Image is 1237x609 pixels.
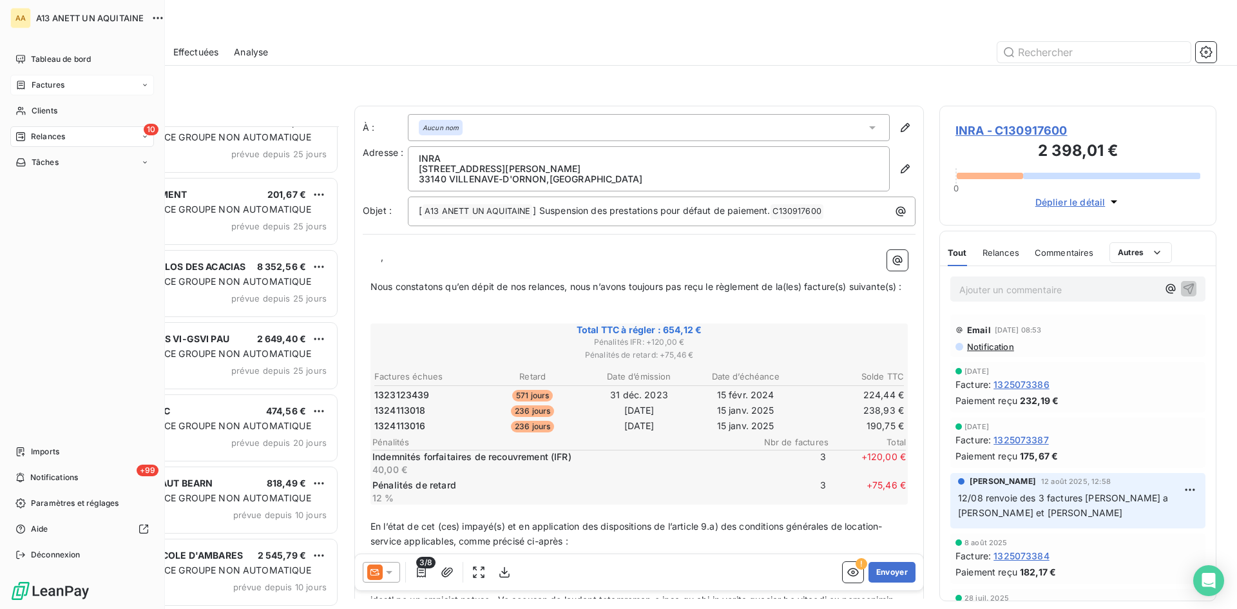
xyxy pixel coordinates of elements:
p: Pénalités de retard [372,479,746,492]
span: Nbr de factures [751,437,829,447]
span: 8 août 2025 [964,539,1008,546]
input: Rechercher [997,42,1191,63]
span: [PERSON_NAME] [970,476,1036,487]
span: [DATE] [964,367,989,375]
span: Email [967,325,991,335]
span: 28 juil. 2025 [964,594,1009,602]
span: Notifications [30,472,78,483]
span: + 120,00 € [829,450,906,476]
h3: 2 398,01 € [955,139,1200,165]
span: Total [829,437,906,447]
span: Facture : [955,433,991,447]
th: Date d’émission [586,370,691,383]
button: Autres [1109,242,1172,263]
span: +99 [137,465,158,476]
p: 40,00 € [372,463,746,476]
p: [STREET_ADDRESS][PERSON_NAME] [419,164,879,174]
a: Aide [10,519,154,539]
span: Paramètres et réglages [31,498,119,509]
span: 1323123439 [374,389,430,401]
span: , [381,251,383,262]
span: Commentaires [1035,247,1094,258]
span: PLAN DE RELANCE GROUPE NON AUTOMATIQUE [92,276,311,287]
span: prévue depuis 25 jours [231,365,327,376]
span: + 75,46 € [829,479,906,505]
label: À : [363,121,408,134]
span: PLAN DE RELANCE GROUPE NON AUTOMATIQUE [92,420,311,431]
span: Relances [983,247,1019,258]
em: Aucun nom [423,123,459,132]
span: ENTREPOT VINICOLE D'AMBARES [91,550,243,561]
span: 182,17 € [1020,565,1056,579]
span: prévue depuis 25 jours [231,149,327,159]
span: RESIDENCE LE CLOS DES ACACIAS [91,261,245,272]
th: Retard [480,370,585,383]
span: Objet : [363,205,392,216]
span: PLAN DE RELANCE GROUPE NON AUTOMATIQUE [92,204,311,215]
span: Relances [31,131,65,142]
span: 232,19 € [1020,394,1059,407]
span: Factures [32,79,64,91]
td: 238,93 € [800,403,905,418]
button: Envoyer [868,562,916,583]
span: [DATE] [964,423,989,430]
span: 201,67 € [267,189,306,200]
span: Total TTC à régler : 654,12 € [372,324,906,336]
span: Pénalités de retard : + 75,46 € [372,349,906,361]
span: 3 [749,479,826,505]
span: prévue depuis 20 jours [231,438,327,448]
span: Nous constatons qu’en dépit de nos relances, nous n’avons toujours pas reçu le règlement de la(le... [370,281,902,292]
span: prévue depuis 10 jours [233,582,327,592]
span: Facture : [955,549,991,563]
span: 1324113016 [374,420,426,432]
span: Tableau de bord [31,53,91,65]
div: Open Intercom Messenger [1193,565,1224,596]
span: prévue depuis 25 jours [231,293,327,304]
span: Pénalités IFR : + 120,00 € [372,336,906,348]
span: INRA - C130917600 [955,122,1200,139]
span: 3/8 [416,557,436,568]
img: Logo LeanPay [10,581,90,601]
span: [DATE] 08:53 [995,326,1042,334]
span: prévue depuis 10 jours [233,510,327,520]
span: Adresse : [363,147,403,158]
span: 1325073386 [993,378,1050,391]
span: prévue depuis 25 jours [231,221,327,231]
button: Déplier le détail [1031,195,1125,209]
span: 1324113018 [374,404,426,417]
span: 474,56 € [266,405,306,416]
span: Paiement reçu [955,449,1017,463]
td: [DATE] [586,403,691,418]
span: Déplier le détail [1035,195,1106,209]
span: En l’état de cet (ces) impayé(s) et en application des dispositions de l’article 9.a) des conditi... [370,521,882,546]
p: 12 % [372,492,746,505]
span: Tâches [32,157,59,168]
span: 3 [749,450,826,476]
span: Analyse [234,46,268,59]
td: 15 janv. 2025 [693,419,798,433]
span: Pénalités [372,437,751,447]
span: C130917600 [771,204,823,219]
span: Tout [948,247,967,258]
span: 236 jours [511,405,554,417]
td: 190,75 € [800,419,905,433]
span: 1325073387 [993,433,1049,447]
th: Factures échues [374,370,479,383]
p: INRA [419,153,879,164]
span: ] Suspension des prestations pour défaut de paiement. [533,205,770,216]
span: PLAN DE RELANCE GROUPE NON AUTOMATIQUE [92,348,311,359]
td: [DATE] [586,419,691,433]
span: 1325073384 [993,549,1050,563]
span: A13 ANETT UN AQUITAINE [36,13,144,23]
span: Notification [966,342,1014,352]
p: Indemnités forfaitaires de recouvrement (IFR) [372,450,746,463]
div: AA [10,8,31,28]
td: 224,44 € [800,388,905,402]
span: A13 ANETT UN AQUITAINE [423,204,532,219]
span: Effectuées [173,46,219,59]
span: Déconnexion [31,549,81,561]
th: Date d’échéance [693,370,798,383]
span: 818,49 € [267,478,306,488]
span: PLAN DE RELANCE GROUPE NON AUTOMATIQUE [92,131,311,142]
span: 236 jours [511,421,554,432]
